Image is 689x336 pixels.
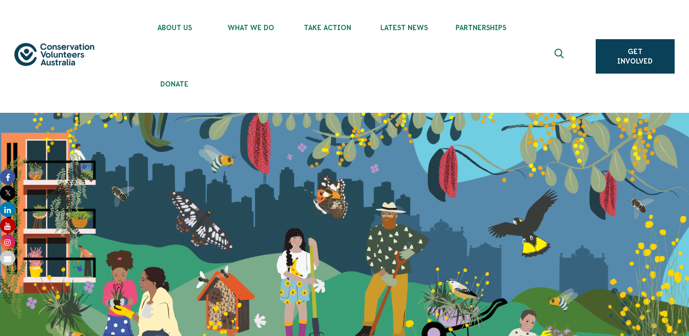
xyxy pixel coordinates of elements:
span: Latest News [366,24,443,32]
span: Partnerships [443,24,519,32]
span: What We Do [213,24,289,32]
img: logo.svg [14,43,94,66]
span: About Us [136,24,213,32]
span: Expand search box [554,49,566,64]
a: Get Involved [596,39,675,74]
span: Donate [136,80,213,88]
span: Take Action [289,24,366,32]
button: Expand search box Close search box [549,45,572,68]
